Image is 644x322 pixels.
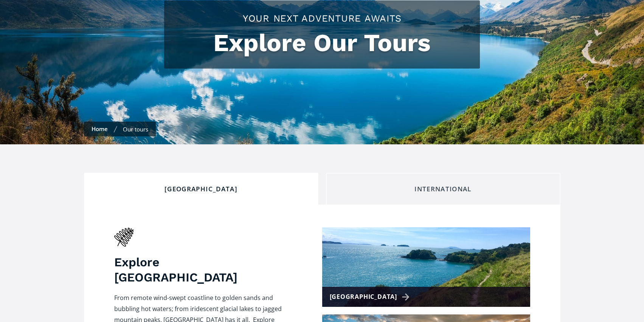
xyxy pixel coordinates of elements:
[92,125,108,133] a: Home
[90,185,312,193] div: [GEOGRAPHIC_DATA]
[330,291,413,302] div: [GEOGRAPHIC_DATA]
[114,255,284,285] h3: Explore [GEOGRAPHIC_DATA]
[123,125,148,133] div: Our tours
[322,227,530,307] a: [GEOGRAPHIC_DATA]
[332,185,554,193] div: International
[84,122,156,136] nav: breadcrumbs
[172,12,472,25] h2: Your Next Adventure Awaits
[172,29,472,57] h1: Explore Our Tours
